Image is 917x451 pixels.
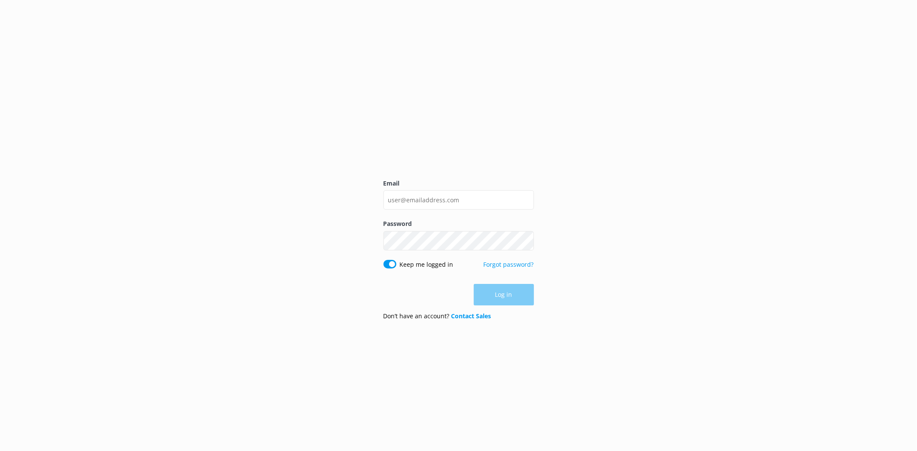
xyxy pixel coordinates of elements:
label: Email [383,179,534,188]
button: Show password [517,232,534,249]
a: Forgot password? [484,260,534,268]
input: user@emailaddress.com [383,190,534,210]
label: Password [383,219,534,229]
label: Keep me logged in [400,260,454,269]
p: Don’t have an account? [383,311,491,321]
a: Contact Sales [451,312,491,320]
